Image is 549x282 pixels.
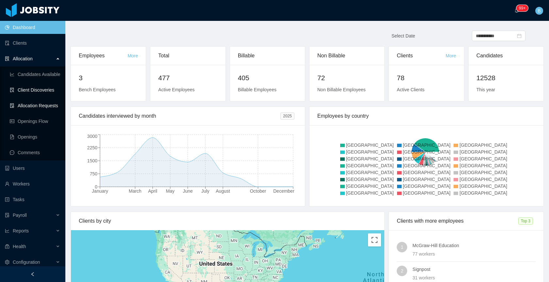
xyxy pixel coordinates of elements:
[87,158,97,163] tspan: 1500
[10,115,60,128] a: icon: idcardOpenings Flow
[13,244,26,249] span: Health
[317,73,376,83] h2: 72
[250,188,266,194] tspan: October
[397,212,518,230] div: Clients with more employees
[5,177,60,190] a: icon: userWorkers
[5,21,60,34] a: icon: pie-chartDashboard
[148,188,157,194] tspan: April
[10,99,60,112] a: icon: file-doneAllocation Requests
[476,47,536,65] div: Candidates
[95,184,97,189] tspan: 0
[459,170,507,175] span: [GEOGRAPHIC_DATA]
[317,107,536,125] div: Employees by country
[459,163,507,168] span: [GEOGRAPHIC_DATA]
[158,87,194,92] span: Active Employees
[403,184,451,189] span: [GEOGRAPHIC_DATA]
[79,107,280,125] div: Candidates interviewed by month
[346,184,394,189] span: [GEOGRAPHIC_DATA]
[317,47,376,65] div: Non Billable
[403,170,451,175] span: [GEOGRAPHIC_DATA]
[397,73,456,83] h2: 78
[201,188,209,194] tspan: July
[5,193,60,206] a: icon: profileTasks
[183,188,193,194] tspan: June
[459,156,507,161] span: [GEOGRAPHIC_DATA]
[129,188,141,194] tspan: March
[13,213,27,218] span: Payroll
[317,87,366,92] span: Non Billable Employees
[391,33,415,38] span: Select Date
[238,73,297,83] h2: 405
[238,47,297,65] div: Billable
[79,87,116,92] span: Bench Employees
[10,130,60,143] a: icon: file-textOpenings
[87,134,97,139] tspan: 3000
[397,47,445,65] div: Clients
[446,53,456,58] a: More
[403,190,451,196] span: [GEOGRAPHIC_DATA]
[158,73,217,83] h2: 477
[158,47,217,65] div: Total
[412,242,536,249] h4: McGraw-Hill Education
[476,87,495,92] span: This year
[401,266,403,276] span: 2
[280,112,294,120] span: 2025
[10,83,60,96] a: icon: file-searchClient Discoveries
[403,149,451,155] span: [GEOGRAPHIC_DATA]
[346,149,394,155] span: [GEOGRAPHIC_DATA]
[5,37,60,50] a: icon: auditClients
[403,156,451,161] span: [GEOGRAPHIC_DATA]
[238,87,276,92] span: Billable Employees
[346,156,394,161] span: [GEOGRAPHIC_DATA]
[476,73,536,83] h2: 12528
[5,260,9,264] i: icon: setting
[403,142,451,148] span: [GEOGRAPHIC_DATA]
[412,266,536,273] h4: Signpost
[216,188,230,194] tspan: August
[516,5,528,11] sup: 245
[459,190,507,196] span: [GEOGRAPHIC_DATA]
[412,250,536,258] div: 77 workers
[5,244,9,249] i: icon: medicine-box
[517,34,522,38] i: icon: calendar
[13,260,40,265] span: Configuration
[13,228,29,233] span: Reports
[79,73,138,83] h2: 3
[514,8,519,13] i: icon: bell
[273,188,294,194] tspan: December
[346,190,394,196] span: [GEOGRAPHIC_DATA]
[5,229,9,233] i: icon: line-chart
[10,68,60,81] a: icon: line-chartCandidates Available
[346,142,394,148] span: [GEOGRAPHIC_DATA]
[5,56,9,61] i: icon: solution
[166,188,175,194] tspan: May
[90,171,98,176] tspan: 750
[412,274,536,281] div: 31 workers
[459,149,507,155] span: [GEOGRAPHIC_DATA]
[459,142,507,148] span: [GEOGRAPHIC_DATA]
[368,233,381,246] button: Toggle fullscreen view
[346,177,394,182] span: [GEOGRAPHIC_DATA]
[5,162,60,175] a: icon: robotUsers
[518,217,533,225] span: Top 3
[79,47,127,65] div: Employees
[538,7,541,15] span: B
[10,146,60,159] a: icon: messageComments
[346,163,394,168] span: [GEOGRAPHIC_DATA]
[403,177,451,182] span: [GEOGRAPHIC_DATA]
[403,163,451,168] span: [GEOGRAPHIC_DATA]
[92,188,108,194] tspan: January
[397,87,424,92] span: Active Clients
[401,242,403,252] span: 1
[79,212,376,230] div: Clients by city
[127,53,138,58] a: More
[87,145,97,150] tspan: 2250
[346,170,394,175] span: [GEOGRAPHIC_DATA]
[13,56,33,61] span: Allocation
[5,213,9,217] i: icon: file-protect
[459,184,507,189] span: [GEOGRAPHIC_DATA]
[459,177,507,182] span: [GEOGRAPHIC_DATA]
